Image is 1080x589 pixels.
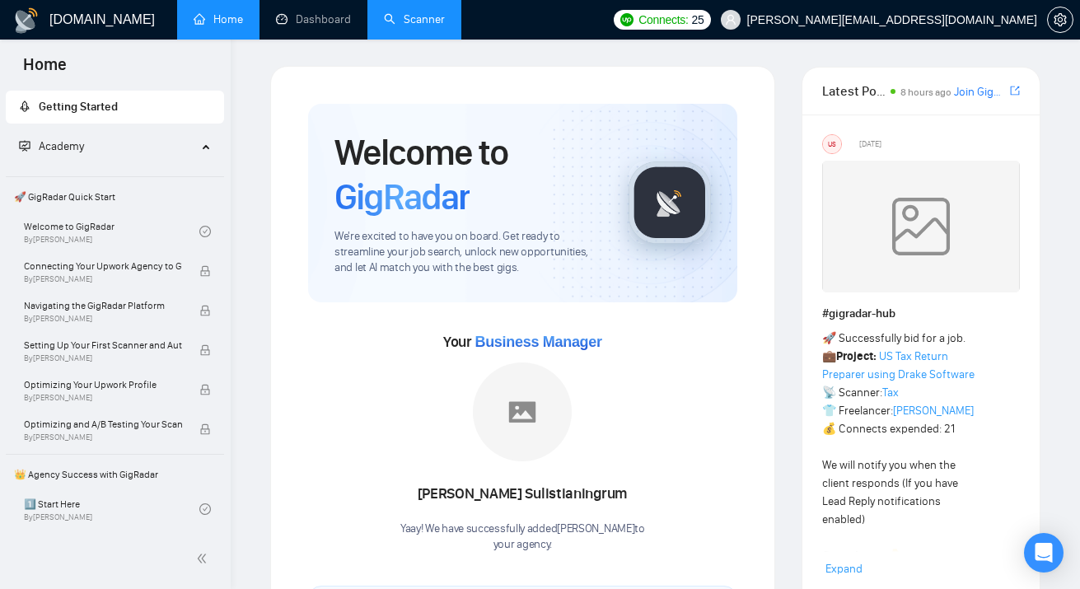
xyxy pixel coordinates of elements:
span: export [1010,84,1020,97]
span: By [PERSON_NAME] [24,274,182,284]
span: Business Manager [475,334,601,350]
span: By [PERSON_NAME] [24,393,182,403]
p: your agency . [400,537,645,553]
span: check-circle [199,226,211,237]
li: Getting Started [6,91,224,124]
span: 🚀 GigRadar Quick Start [7,180,222,213]
span: fund-projection-screen [19,140,30,152]
span: By [PERSON_NAME] [24,432,182,442]
a: [PERSON_NAME] [893,404,974,418]
h1: # gigradar-hub [822,305,1020,323]
span: lock [199,344,211,356]
span: Expand [825,562,863,576]
span: By [PERSON_NAME] [24,314,182,324]
span: 👑 Agency Success with GigRadar [7,458,222,491]
img: gigradar-logo.png [629,161,711,244]
a: Tax [882,386,899,400]
span: GigRadar [334,175,470,219]
span: Navigating the GigRadar Platform [24,297,182,314]
span: By [PERSON_NAME] [24,353,182,363]
img: placeholder.png [473,362,572,461]
span: [DATE] [859,137,881,152]
div: Open Intercom Messenger [1024,533,1064,573]
span: double-left [196,550,213,567]
a: 1️⃣ Start HereBy[PERSON_NAME] [24,491,199,527]
a: Join GigRadar Slack Community [954,83,1007,101]
button: setting [1047,7,1073,33]
span: We're excited to have you on board. Get ready to streamline your job search, unlock new opportuni... [334,229,602,276]
span: lock [199,423,211,435]
strong: Cover Letter 👇 [822,549,903,563]
span: Academy [19,139,84,153]
span: Getting Started [39,100,118,114]
strong: Project: [836,349,877,363]
span: Optimizing and A/B Testing Your Scanner for Better Results [24,416,182,432]
span: user [725,14,736,26]
span: 25 [692,11,704,29]
img: logo [13,7,40,34]
span: check-circle [199,503,211,515]
a: export [1010,83,1020,99]
a: searchScanner [384,12,445,26]
a: US Tax Return Preparer using Drake Software [822,349,975,381]
span: setting [1048,13,1073,26]
a: homeHome [194,12,243,26]
span: lock [199,384,211,395]
a: setting [1047,13,1073,26]
span: Connects: [638,11,688,29]
span: Academy [39,139,84,153]
span: Connecting Your Upwork Agency to GigRadar [24,258,182,274]
img: upwork-logo.png [620,13,634,26]
h1: Welcome to [334,130,602,219]
span: Optimizing Your Upwork Profile [24,376,182,393]
span: Latest Posts from the GigRadar Community [822,81,886,101]
img: weqQh+iSagEgQAAAABJRU5ErkJggg== [822,161,1020,292]
span: rocket [19,101,30,112]
span: Setting Up Your First Scanner and Auto-Bidder [24,337,182,353]
div: US [823,135,841,153]
div: [PERSON_NAME] Sulistianingrum [400,480,645,508]
span: Home [10,53,80,87]
span: Your [443,333,602,351]
a: dashboardDashboard [276,12,351,26]
span: lock [199,265,211,277]
span: lock [199,305,211,316]
span: 8 hours ago [900,86,951,98]
a: Welcome to GigRadarBy[PERSON_NAME] [24,213,199,250]
div: Yaay! We have successfully added [PERSON_NAME] to [400,521,645,553]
